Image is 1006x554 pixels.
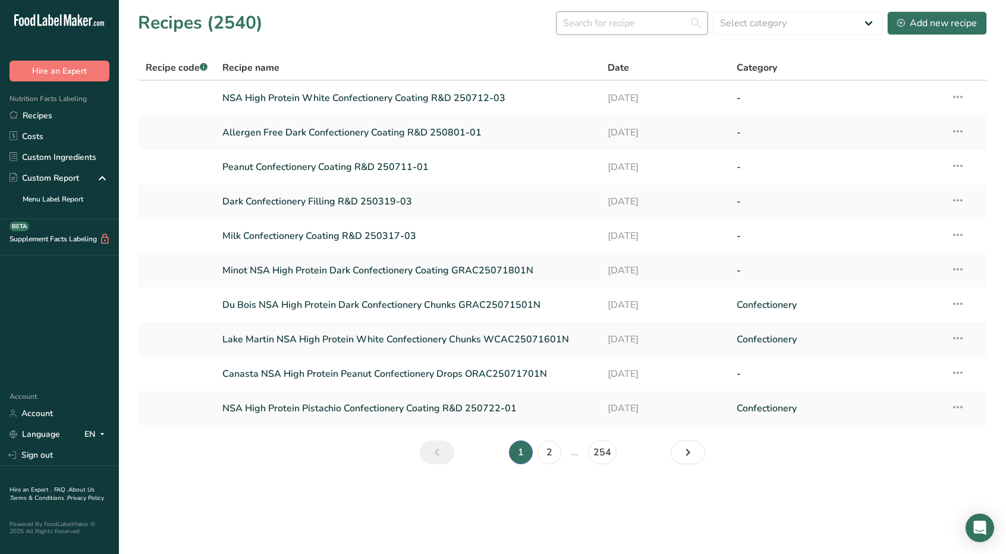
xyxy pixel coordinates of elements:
[54,486,68,494] a: FAQ .
[222,396,594,421] a: NSA High Protein Pistachio Confectionery Coating R&D 250722-01
[10,521,109,535] div: Powered By FoodLabelMaker © 2025 All Rights Reserved
[67,494,104,502] a: Privacy Policy
[138,10,263,36] h1: Recipes (2540)
[737,224,936,248] a: -
[608,327,722,352] a: [DATE]
[222,155,594,180] a: Peanut Confectionery Coating R&D 250711-01
[537,440,561,464] a: Page 2.
[737,361,936,386] a: -
[608,86,722,111] a: [DATE]
[222,86,594,111] a: NSA High Protein White Confectionery Coating R&D 250712-03
[608,292,722,317] a: [DATE]
[10,486,52,494] a: Hire an Expert .
[608,396,722,421] a: [DATE]
[222,120,594,145] a: Allergen Free Dark Confectionery Coating R&D 250801-01
[737,189,936,214] a: -
[608,120,722,145] a: [DATE]
[608,61,629,75] span: Date
[608,155,722,180] a: [DATE]
[10,486,95,502] a: About Us .
[10,61,109,81] button: Hire an Expert
[887,11,987,35] button: Add new recipe
[608,361,722,386] a: [DATE]
[222,361,594,386] a: Canasta NSA High Protein Peanut Confectionery Drops ORAC25071701N
[897,16,977,30] div: Add new recipe
[10,222,29,231] div: BETA
[737,86,936,111] a: -
[146,61,208,74] span: Recipe code
[737,396,936,421] a: Confectionery
[671,440,705,464] a: Next page
[737,120,936,145] a: -
[222,258,594,283] a: Minot NSA High Protein Dark Confectionery Coating GRAC25071801N
[608,189,722,214] a: [DATE]
[737,327,936,352] a: Confectionery
[737,61,777,75] span: Category
[222,61,279,75] span: Recipe name
[737,155,936,180] a: -
[10,172,79,184] div: Custom Report
[84,427,109,442] div: EN
[420,440,454,464] a: Previous page
[10,494,67,502] a: Terms & Conditions .
[737,292,936,317] a: Confectionery
[588,440,617,464] a: Page 254.
[222,224,594,248] a: Milk Confectionery Coating R&D 250317-03
[10,424,60,445] a: Language
[608,258,722,283] a: [DATE]
[222,292,594,317] a: Du Bois NSA High Protein Dark Confectionery Chunks GRAC25071501N
[556,11,708,35] input: Search for recipe
[737,258,936,283] a: -
[222,327,594,352] a: Lake Martin NSA High Protein White Confectionery Chunks WCAC25071601N
[222,189,594,214] a: Dark Confectionery Filling R&D 250319-03
[966,514,994,542] div: Open Intercom Messenger
[608,224,722,248] a: [DATE]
